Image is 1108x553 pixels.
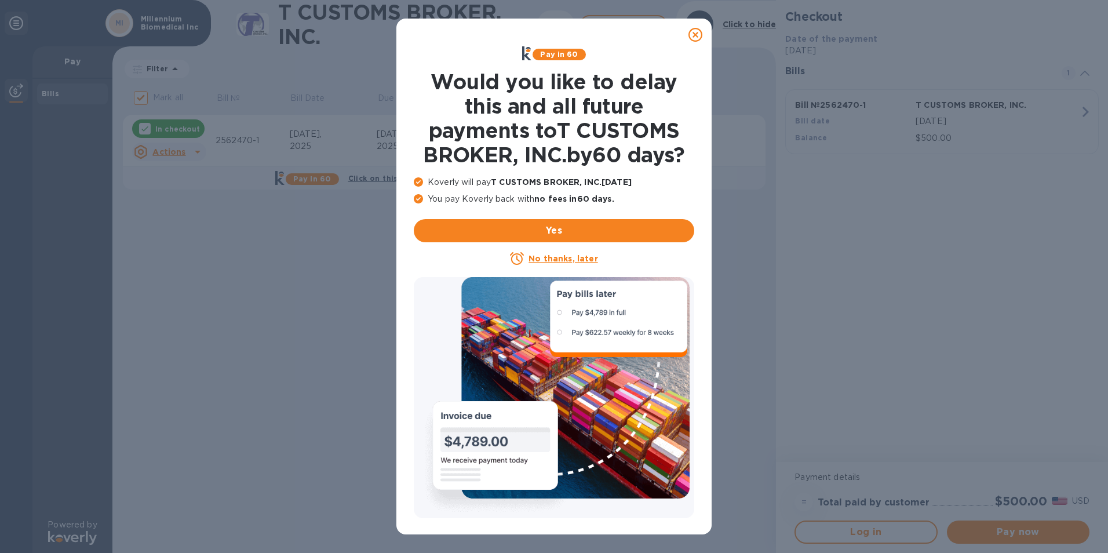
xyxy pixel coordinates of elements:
[414,70,694,167] h1: Would you like to delay this and all future payments to T CUSTOMS BROKER, INC. by 60 days ?
[534,194,614,203] b: no fees in 60 days .
[423,224,685,238] span: Yes
[529,254,597,263] u: No thanks, later
[491,177,632,187] b: T CUSTOMS BROKER, INC. [DATE]
[414,176,694,188] p: Koverly will pay
[540,50,578,59] b: Pay in 60
[414,219,694,242] button: Yes
[414,193,694,205] p: You pay Koverly back with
